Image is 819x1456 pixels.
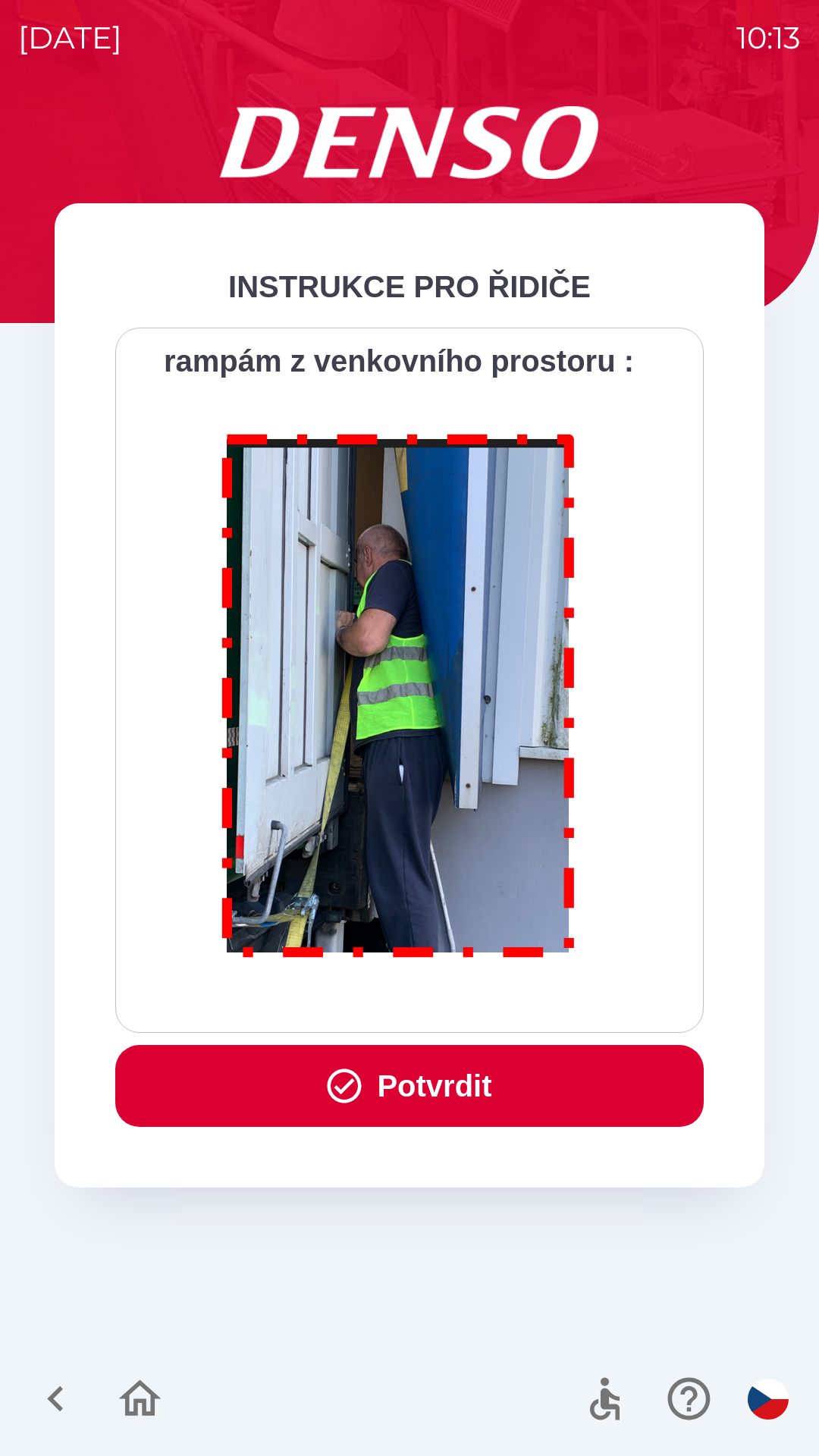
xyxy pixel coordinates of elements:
[115,1045,704,1127] button: Potvrdit
[115,264,704,309] div: INSTRUKCE PRO ŘIDIČE
[205,414,593,971] img: M8MNayrTL6gAAAABJRU5ErkJggg==
[736,15,801,61] p: 10:13
[55,106,764,179] img: Logo
[748,1379,789,1420] img: cs flag
[18,15,122,61] p: [DATE]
